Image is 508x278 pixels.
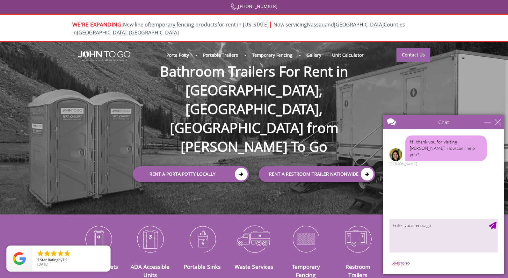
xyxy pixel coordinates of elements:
li:  [63,250,71,257]
img: Review Rating [13,252,26,265]
span: T S [62,257,67,262]
a: Temporary Fencing [247,48,298,62]
img: Portable-Sinks-icon_N.png [181,222,223,255]
a: Waste Services [235,263,273,270]
span: by [37,258,105,262]
span: 5 [37,257,39,262]
li:  [50,250,58,257]
a: Portable Trailers [198,48,243,62]
img: Temporary-Fencing-cion_N.png [285,222,327,255]
img: Restroom-Trailers-icon_N.png [337,222,379,255]
img: Waste-Services-icon_N.png [233,222,275,255]
span: [DATE] [37,262,48,267]
h1: Bathroom Trailers For Rent in [GEOGRAPHIC_DATA], [GEOGRAPHIC_DATA], [GEOGRAPHIC_DATA] from [PERSO... [127,41,381,156]
a: [PHONE_NUMBER] [231,3,278,9]
a: [GEOGRAPHIC_DATA] [334,21,384,28]
span: Star Rating [40,257,58,262]
a: Porta Potty [161,48,194,62]
a: rent a RESTROOM TRAILER Nationwide [259,166,375,182]
li:  [37,250,44,257]
li:  [57,250,64,257]
a: Unit Calculator [327,48,369,62]
span: | [269,20,272,28]
span: New line of for rent in [US_STATE] [72,21,405,36]
span: WE'RE EXPANDING: [72,20,123,28]
img: Portable-Toilets-icon_N.png [77,222,120,255]
img: JOHN to go [78,51,130,61]
iframe: Live Chat Box [379,111,508,278]
span: Now servicing and Counties in [72,21,405,36]
a: Portable Sinks [184,263,221,270]
li:  [43,250,51,257]
a: temporary fencing products [149,21,217,28]
a: Nassau [307,21,325,28]
a: Rent a Porta Potty Locally [133,166,249,182]
a: [GEOGRAPHIC_DATA], [GEOGRAPHIC_DATA] [77,29,179,36]
a: Contact Us [396,48,430,62]
a: Gallery [301,48,327,62]
img: ADA-Accessible-Units-icon_N.png [129,222,171,255]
